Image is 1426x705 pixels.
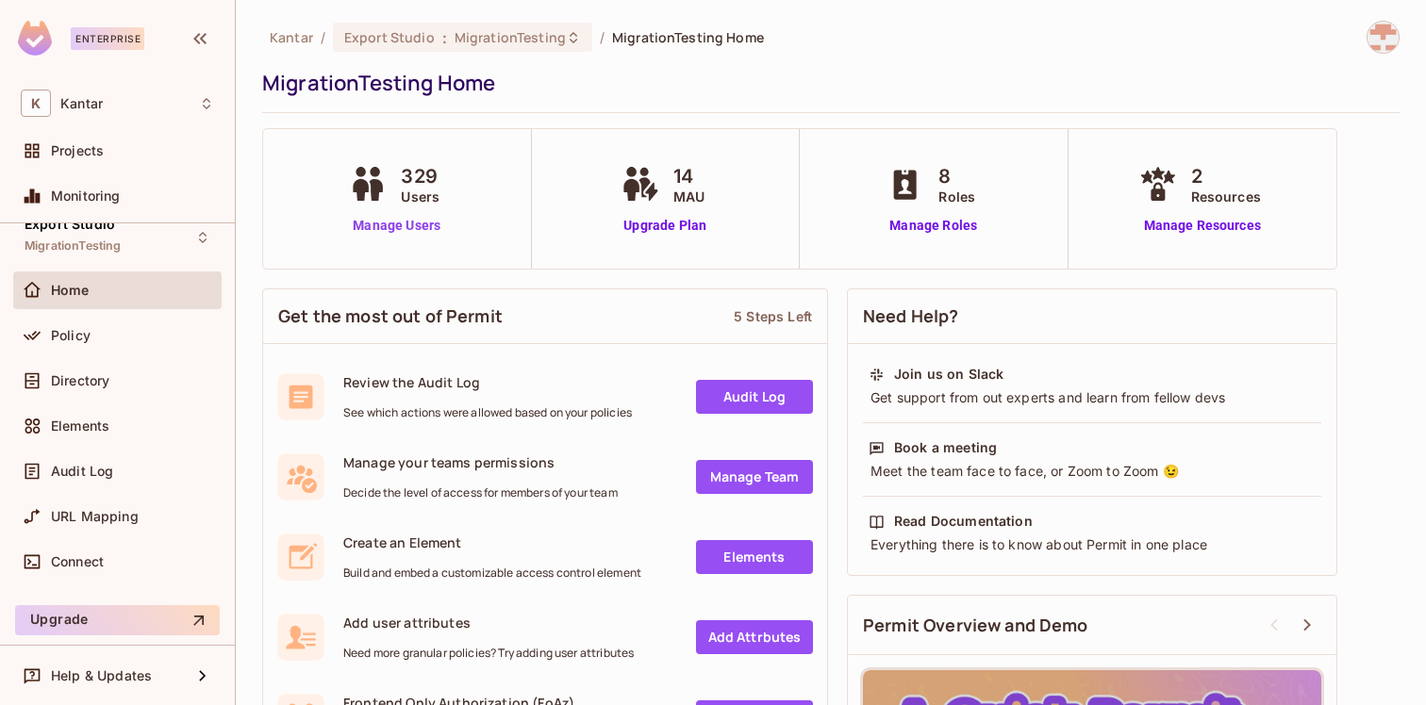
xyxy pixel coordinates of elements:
[673,187,705,206] span: MAU
[863,304,959,328] span: Need Help?
[455,28,566,46] span: MigrationTesting
[51,143,104,158] span: Projects
[401,187,439,206] span: Users
[894,438,997,457] div: Book a meeting
[343,405,632,420] span: See which actions were allowed based on your policies
[1135,216,1270,236] a: Manage Resources
[71,27,144,50] div: Enterprise
[696,380,813,414] a: Audit Log
[696,460,813,494] a: Manage Team
[15,605,220,635] button: Upgrade
[882,216,985,236] a: Manage Roles
[673,162,705,190] span: 14
[863,614,1088,637] span: Permit Overview and Demo
[344,28,435,46] span: Export Studio
[938,187,975,206] span: Roles
[18,21,52,56] img: SReyMgAAAABJRU5ErkJggg==
[869,462,1316,481] div: Meet the team face to face, or Zoom to Zoom 😉
[1368,22,1399,53] img: jeswin.pius@kantar.com
[343,566,641,581] span: Build and embed a customizable access control element
[344,216,449,236] a: Manage Users
[262,69,1390,97] div: MigrationTesting Home
[343,533,641,551] span: Create an Element
[270,28,313,46] span: the active workspace
[696,620,813,654] a: Add Attrbutes
[343,453,618,471] span: Manage your teams permissions
[894,512,1033,531] div: Read Documentation
[51,189,121,204] span: Monitoring
[869,388,1316,407] div: Get support from out experts and learn from fellow devs
[25,217,115,232] span: Export Studio
[600,28,605,46] li: /
[734,307,812,325] div: 5 Steps Left
[51,668,152,683] span: Help & Updates
[51,283,90,298] span: Home
[51,418,109,434] span: Elements
[1191,187,1261,206] span: Resources
[938,162,975,190] span: 8
[51,464,113,479] span: Audit Log
[278,304,503,328] span: Get the most out of Permit
[60,96,103,111] span: Workspace: Kantar
[894,365,1003,384] div: Join us on Slack
[343,373,632,391] span: Review the Audit Log
[343,646,634,661] span: Need more granular policies? Try adding user attributes
[321,28,325,46] li: /
[51,509,139,524] span: URL Mapping
[343,614,634,631] span: Add user attributes
[441,30,448,45] span: :
[869,535,1316,554] div: Everything there is to know about Permit in one place
[21,90,51,117] span: K
[51,328,91,343] span: Policy
[25,238,121,254] span: MigrationTesting
[696,540,813,574] a: Elements
[617,216,714,236] a: Upgrade Plan
[51,554,104,569] span: Connect
[612,28,764,46] span: MigrationTesting Home
[343,485,618,500] span: Decide the level of access for members of your team
[51,373,109,388] span: Directory
[401,162,439,190] span: 329
[1191,162,1261,190] span: 2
